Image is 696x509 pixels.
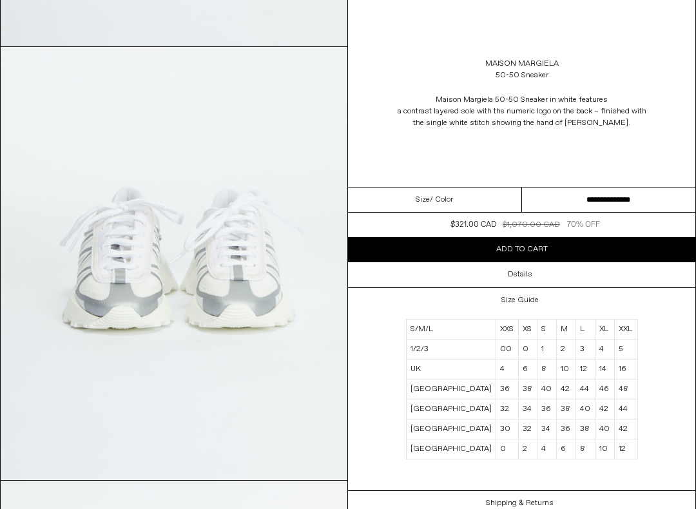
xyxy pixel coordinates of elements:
[496,399,518,419] td: 32
[486,499,554,508] h3: Shipping & Returns
[508,270,532,279] h3: Details
[496,70,548,81] div: 50-50 Sneaker
[496,360,518,379] td: 4
[537,320,556,340] td: S
[537,340,556,360] td: 1
[393,106,651,129] span: a contrast layered sole with the numeric logo on the back – finished with the single white stitch...
[557,320,575,340] td: M
[575,399,595,419] td: 40
[567,219,600,231] div: 70% OFF
[557,379,575,399] td: 42
[575,439,595,459] td: 8
[393,94,651,129] div: Maison Margiela 50-50 Sneaker in white features
[496,320,518,340] td: XXS
[537,419,556,439] td: 34
[406,320,496,340] td: S/M/L
[503,219,560,231] div: $1,070.00 CAD
[537,439,556,459] td: 4
[557,399,575,419] td: 38
[575,360,595,379] td: 12
[501,296,539,305] h3: Size Guide
[406,379,496,399] td: [GEOGRAPHIC_DATA]
[595,419,615,439] td: 40
[496,340,518,360] td: 00
[485,58,559,70] a: Maison Margiela
[496,244,548,254] span: Add to cart
[575,419,595,439] td: 38
[557,439,575,459] td: 6
[615,320,637,340] td: XXL
[518,340,537,360] td: 0
[1,47,347,481] img: 20230419-119Corbo-OFF-EC-0132_1800x1800.jpg
[537,379,556,399] td: 40
[537,360,556,379] td: 8
[575,320,595,340] td: L
[615,360,637,379] td: 16
[406,399,496,419] td: [GEOGRAPHIC_DATA]
[615,379,637,399] td: 48
[557,340,575,360] td: 2
[615,439,637,459] td: 12
[557,419,575,439] td: 36
[406,360,496,379] td: UK
[496,419,518,439] td: 30
[518,439,537,459] td: 2
[595,439,615,459] td: 10
[406,419,496,439] td: [GEOGRAPHIC_DATA]
[518,419,537,439] td: 32
[496,379,518,399] td: 36
[537,399,556,419] td: 36
[615,340,637,360] td: 5
[595,320,615,340] td: XL
[348,237,695,262] button: Add to cart
[496,439,518,459] td: 0
[430,194,453,206] span: / Color
[595,340,615,360] td: 4
[518,320,537,340] td: XS
[615,419,637,439] td: 42
[518,399,537,419] td: 34
[595,360,615,379] td: 14
[557,360,575,379] td: 10
[518,360,537,379] td: 6
[575,340,595,360] td: 3
[575,379,595,399] td: 44
[416,194,430,206] span: Size
[595,379,615,399] td: 46
[406,340,496,360] td: 1/2/3
[406,439,496,459] td: [GEOGRAPHIC_DATA]
[518,379,537,399] td: 38
[615,399,637,419] td: 44
[595,399,615,419] td: 42
[450,219,496,231] div: $321.00 CAD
